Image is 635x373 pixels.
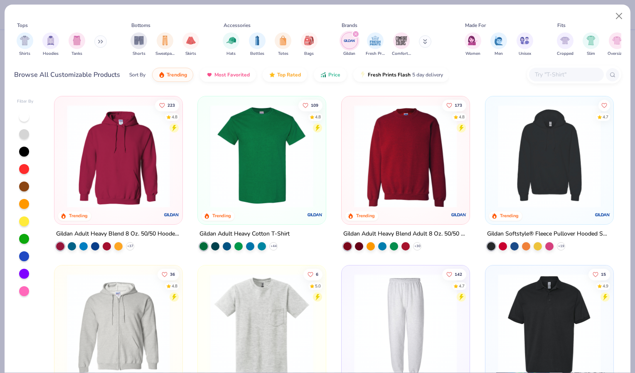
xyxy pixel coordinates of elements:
img: Gildan logo [163,206,180,223]
img: Sweatpants Image [160,36,170,45]
button: filter button [517,32,533,57]
span: 109 [311,103,319,107]
button: filter button [366,32,385,57]
img: trending.gif [158,71,165,78]
img: flash.gif [359,71,366,78]
div: Browse All Customizable Products [14,70,120,80]
button: Like [442,99,466,111]
button: Trending [152,68,193,82]
img: Shorts Image [134,36,144,45]
span: 6 [316,272,319,276]
img: Bags Image [304,36,313,45]
span: 5 day delivery [412,70,443,80]
button: Top Rated [263,68,307,82]
button: Fresh Prints Flash5 day delivery [353,68,449,82]
button: Most Favorited [200,68,256,82]
div: filter for Slim [583,32,599,57]
button: Like [442,268,466,280]
div: Brands [342,22,357,29]
button: Close [611,8,627,24]
span: + 19 [558,244,564,249]
div: 4.8 [172,114,177,120]
span: Men [495,51,503,57]
button: filter button [17,32,33,57]
img: Gildan Image [343,34,356,47]
img: Bottles Image [253,36,262,45]
span: + 30 [414,244,421,249]
div: 4.8 [172,283,177,289]
img: Cropped Image [560,36,570,45]
button: filter button [583,32,599,57]
span: Hats [226,51,236,57]
button: Like [598,99,610,111]
img: Fresh Prints Image [369,34,381,47]
div: Gildan Adult Heavy Blend 8 Oz. 50/50 Hooded Sweatshirt [56,229,181,239]
img: Skirts Image [186,36,196,45]
div: Sort By [129,71,145,79]
button: filter button [465,32,481,57]
img: Slim Image [586,36,596,45]
img: most_fav.gif [206,71,213,78]
span: Totes [278,51,288,57]
span: + 44 [271,244,277,249]
button: Like [299,99,323,111]
img: Women Image [468,36,477,45]
div: filter for Hats [223,32,239,57]
div: Tops [17,22,28,29]
div: Fits [557,22,566,29]
div: filter for Shorts [130,32,147,57]
img: 1a07cc18-aee9-48c0-bcfb-936d85bd356b [494,105,605,208]
img: Gildan logo [307,206,323,223]
span: 223 [167,103,175,107]
button: filter button [69,32,85,57]
button: Price [314,68,347,82]
button: filter button [301,32,317,57]
button: filter button [490,32,507,57]
span: Bags [304,51,314,57]
span: Shorts [133,51,145,57]
div: Gildan Adult Heavy Cotton T-Shirt [199,229,290,239]
span: Fresh Prints Flash [368,71,411,78]
span: Trending [167,71,187,78]
img: Totes Image [278,36,288,45]
img: Oversized Image [612,36,622,45]
div: filter for Cropped [557,32,573,57]
button: filter button [155,32,175,57]
img: Comfort Colors Image [395,34,408,47]
div: filter for Shirts [17,32,33,57]
button: Like [588,268,610,280]
div: Gildan Softstyle® Fleece Pullover Hooded Sweatshirt [487,229,612,239]
div: Gildan Adult Heavy Blend Adult 8 Oz. 50/50 Fleece Crew [343,229,468,239]
button: filter button [275,32,291,57]
span: Hoodies [43,51,59,57]
span: Bottles [250,51,264,57]
img: Unisex Image [520,36,529,45]
div: filter for Skirts [182,32,199,57]
img: a164e800-7022-4571-a324-30c76f641635 [174,105,285,208]
div: filter for Unisex [517,32,533,57]
div: filter for Bags [301,32,317,57]
img: Hoodies Image [46,36,55,45]
span: Price [328,71,340,78]
img: db319196-8705-402d-8b46-62aaa07ed94f [206,105,317,208]
span: Gildan [343,51,355,57]
img: Gildan logo [594,206,611,223]
div: filter for Sweatpants [155,32,175,57]
div: filter for Tanks [69,32,85,57]
button: filter button [249,32,266,57]
span: Tanks [71,51,82,57]
span: 36 [170,272,175,276]
div: 4.9 [603,283,608,289]
div: 4.7 [603,114,608,120]
button: filter button [341,32,358,57]
img: c7b025ed-4e20-46ac-9c52-55bc1f9f47df [350,105,461,208]
img: Tanks Image [72,36,81,45]
img: Hats Image [226,36,236,45]
span: Oversized [608,51,626,57]
input: Try "T-Shirt" [534,70,598,79]
div: Made For [465,22,486,29]
button: filter button [182,32,199,57]
button: filter button [557,32,573,57]
span: Most Favorited [214,71,250,78]
div: filter for Women [465,32,481,57]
